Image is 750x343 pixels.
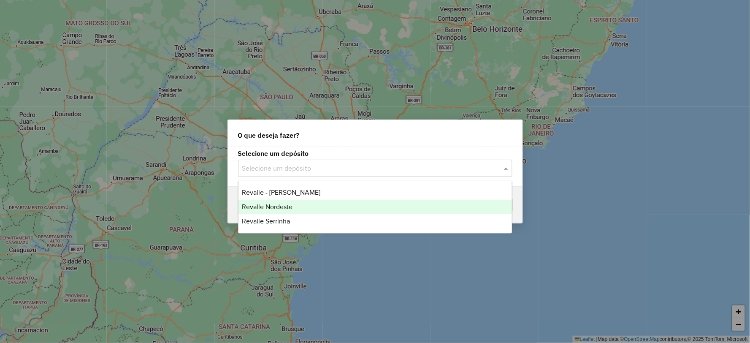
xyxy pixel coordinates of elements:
[242,203,292,210] span: Revalle Nordeste
[238,148,512,158] label: Selecione um depósito
[242,189,320,196] span: Revalle - [PERSON_NAME]
[238,130,300,140] span: O que deseja fazer?
[238,181,512,234] ng-dropdown-panel: Options list
[242,218,290,225] span: Revalle Serrinha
